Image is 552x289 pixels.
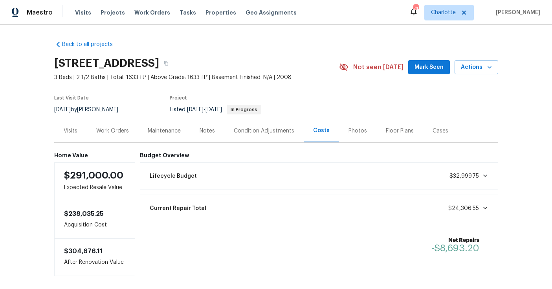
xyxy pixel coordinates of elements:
span: Visits [75,9,91,17]
span: Tasks [180,10,196,15]
span: Maestro [27,9,53,17]
button: Actions [455,60,498,75]
span: Properties [205,9,236,17]
div: Condition Adjustments [234,127,294,135]
span: [DATE] [205,107,222,112]
span: Project [170,96,187,100]
span: $238,035.25 [64,211,104,217]
div: Acquisition Cost [54,201,136,238]
div: Work Orders [96,127,129,135]
span: Last Visit Date [54,96,89,100]
b: Net Repairs [431,236,479,244]
h6: Budget Overview [140,152,498,158]
span: [DATE] [54,107,71,112]
span: Not seen [DATE] [353,63,403,71]
h6: Home Value [54,152,136,158]
span: Projects [101,9,125,17]
div: Costs [313,127,330,134]
div: Visits [64,127,77,135]
div: Cases [433,127,448,135]
span: $291,000.00 [64,171,123,180]
span: Geo Assignments [246,9,297,17]
span: -$8,693.20 [431,243,479,253]
div: Photos [348,127,367,135]
div: 74 [413,5,418,13]
div: Maintenance [148,127,181,135]
span: - [187,107,222,112]
span: $24,306.55 [448,206,479,211]
span: Listed [170,107,261,112]
div: Notes [200,127,215,135]
span: Mark Seen [414,63,444,72]
span: Lifecycle Budget [150,172,197,180]
button: Mark Seen [408,60,450,75]
span: [PERSON_NAME] [493,9,540,17]
span: Work Orders [134,9,170,17]
a: Back to all projects [54,40,130,48]
div: Floor Plans [386,127,414,135]
h2: [STREET_ADDRESS] [54,59,159,67]
span: In Progress [227,107,260,112]
span: [DATE] [187,107,204,112]
span: 3 Beds | 2 1/2 Baths | Total: 1633 ft² | Above Grade: 1633 ft² | Basement Finished: N/A | 2008 [54,74,339,81]
span: $32,999.75 [449,173,479,179]
span: Charlotte [431,9,456,17]
span: $304,676.11 [64,248,103,254]
div: After Renovation Value [54,238,136,276]
span: Actions [461,63,492,72]
div: Expected Resale Value [54,162,136,201]
div: by [PERSON_NAME] [54,105,128,114]
span: Current Repair Total [150,204,206,212]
